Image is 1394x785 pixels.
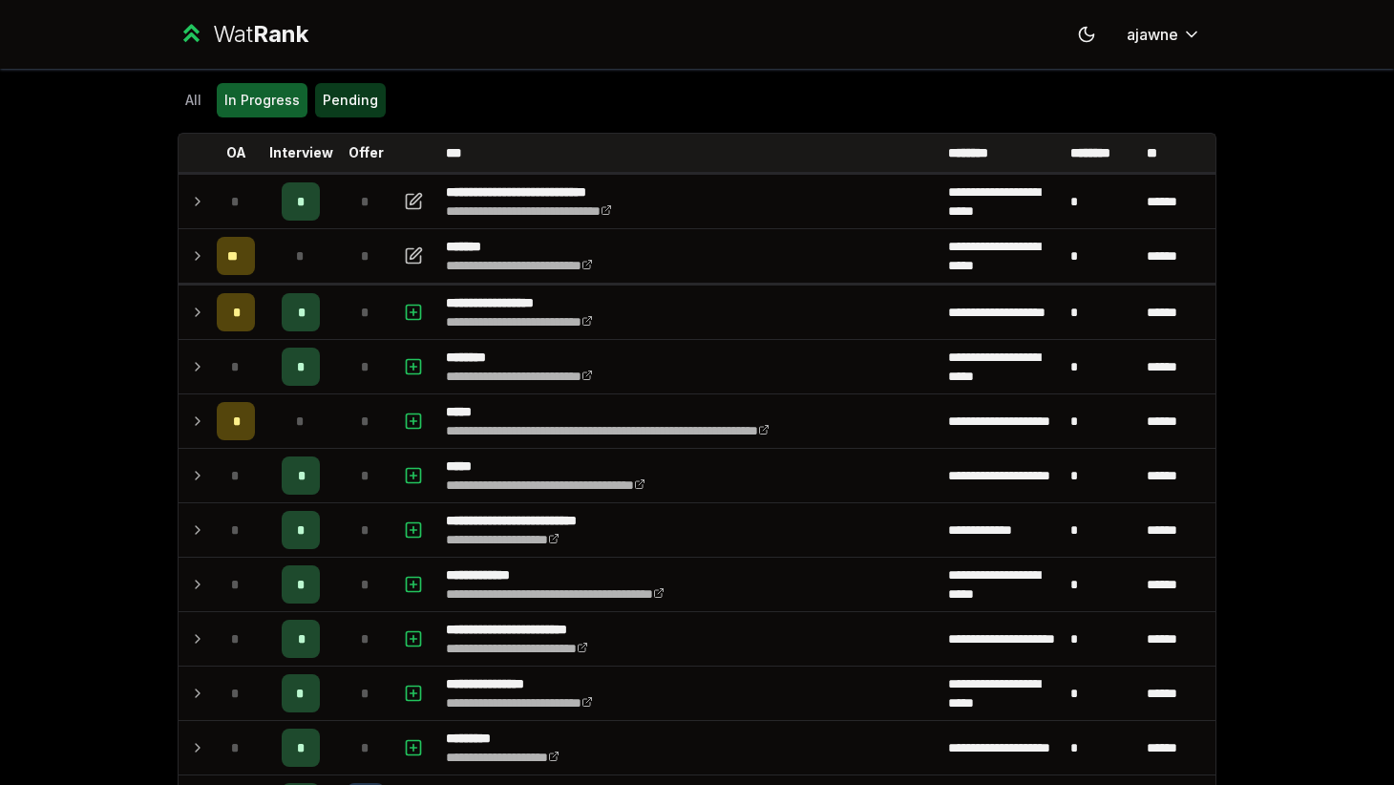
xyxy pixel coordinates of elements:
p: OA [226,143,246,162]
span: Rank [253,20,308,48]
div: Wat [213,19,308,50]
button: In Progress [217,83,307,117]
p: Interview [269,143,333,162]
span: ajawne [1127,23,1178,46]
a: WatRank [178,19,308,50]
button: Pending [315,83,386,117]
button: All [178,83,209,117]
button: ajawne [1111,17,1216,52]
p: Offer [348,143,384,162]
